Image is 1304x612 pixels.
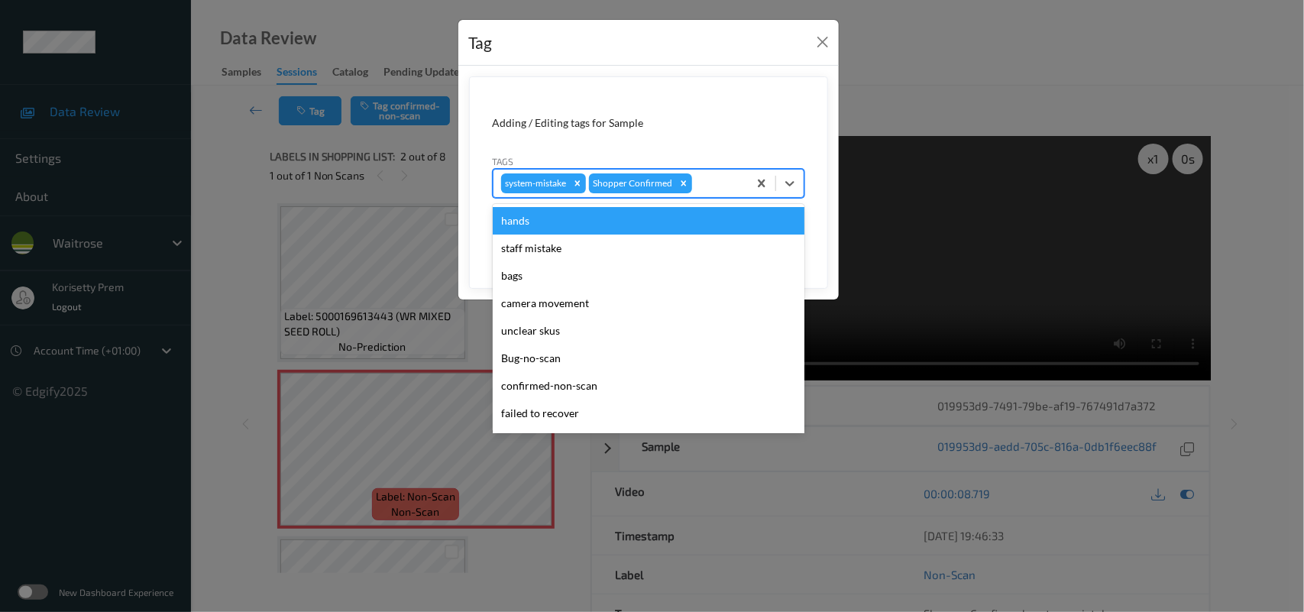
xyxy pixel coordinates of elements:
div: product recovered [493,427,804,455]
div: Tag [469,31,493,55]
div: staff mistake [493,235,804,262]
div: unclear skus [493,317,804,345]
div: Shopper Confirmed [589,173,675,193]
div: Adding / Editing tags for Sample [493,115,804,131]
div: system-mistake [501,173,569,193]
div: bags [493,262,804,290]
div: failed to recover [493,400,804,427]
button: Close [812,31,833,53]
div: confirmed-non-scan [493,372,804,400]
div: Bug-no-scan [493,345,804,372]
div: Remove Shopper Confirmed [675,173,692,193]
div: Remove system-mistake [569,173,586,193]
div: hands [493,207,804,235]
label: Tags [493,154,514,168]
div: camera movement [493,290,804,317]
